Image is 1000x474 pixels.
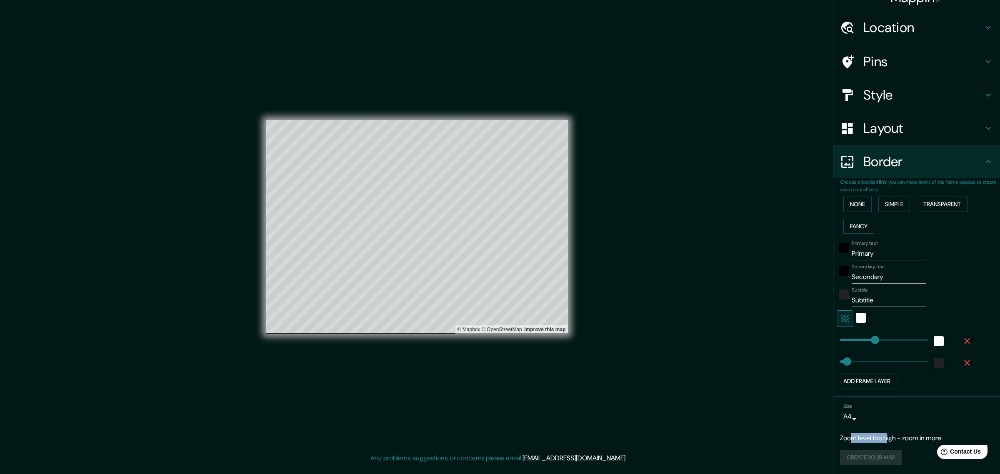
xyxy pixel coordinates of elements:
label: Subtitle [852,287,868,294]
button: Transparent [917,197,967,212]
div: Location [833,11,1000,44]
a: Mapbox [457,327,480,332]
button: white [856,313,866,323]
button: black [839,243,849,253]
b: Hint [877,179,886,185]
label: Primary text [852,240,877,247]
div: . [627,453,628,463]
div: Style [833,78,1000,112]
button: white [934,336,944,346]
label: Size [843,402,852,409]
h4: Pins [863,53,983,70]
div: . [628,453,630,463]
button: color-222222 [839,289,849,299]
button: Simple [878,197,910,212]
h4: Style [863,87,983,103]
button: color-222222 [934,358,944,368]
div: Layout [833,112,1000,145]
iframe: Help widget launcher [926,442,991,465]
a: Map feedback [524,327,565,332]
div: Border [833,145,1000,178]
button: Add frame layer [837,374,897,389]
label: Secondary text [852,263,885,270]
h4: Border [863,153,983,170]
button: Fancy [843,219,874,234]
button: black [839,266,849,276]
p: Zoom level too high - zoom in more [840,433,993,443]
div: Pins [833,45,1000,78]
h4: Layout [863,120,983,137]
button: None [843,197,872,212]
div: A4 [843,410,862,423]
p: Any problems, suggestions, or concerns please email . [370,453,627,463]
a: OpenStreetMap [482,327,522,332]
p: Choose a border. : you can make layers of the frame opaque to create some cool effects. [840,178,1000,193]
h4: Location [863,19,983,36]
a: [EMAIL_ADDRESS][DOMAIN_NAME] [522,454,625,462]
